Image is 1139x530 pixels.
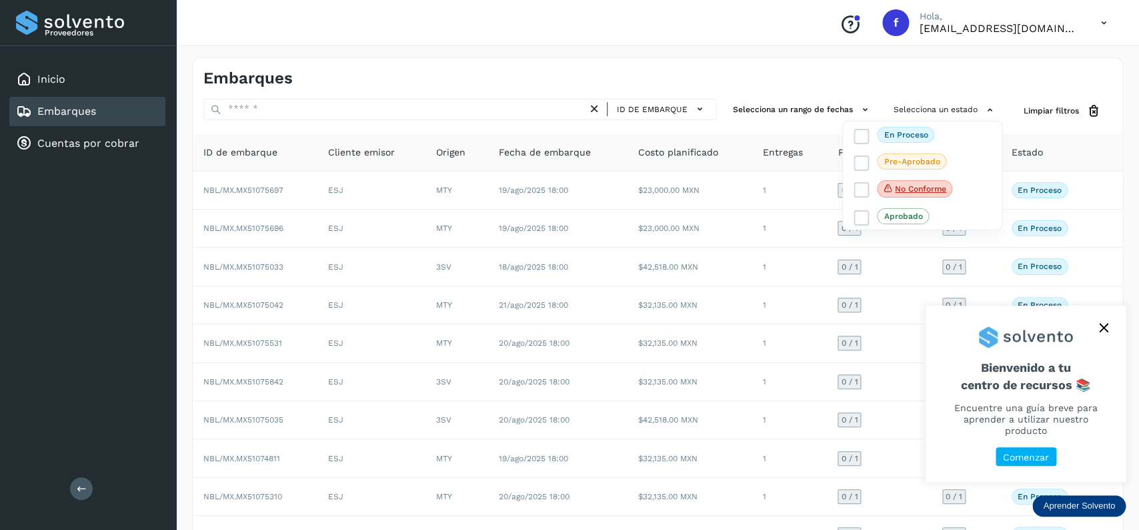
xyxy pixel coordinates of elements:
div: Cuentas por cobrar [9,129,165,158]
a: Inicio [37,73,65,85]
p: No conforme [895,184,946,194]
p: Proveedores [45,28,160,37]
p: Pre-Aprobado [884,157,940,166]
a: Cuentas por cobrar [37,137,139,150]
div: Inicio [9,65,165,94]
p: Aprobado [884,212,923,221]
button: close, [1094,318,1114,338]
div: Aprender Solvento [1032,495,1126,517]
p: Encuentre una guía breve para aprender a utilizar nuestro producto [942,403,1110,436]
span: Bienvenido a tu [942,360,1110,392]
p: En proceso [884,130,928,140]
button: Comenzar [996,447,1056,467]
a: Embarques [37,105,96,117]
p: Aprender Solvento [1043,501,1115,511]
p: centro de recursos 📚 [942,378,1110,392]
div: Embarques [9,97,165,126]
p: Comenzar [1003,452,1049,463]
div: Aprender Solvento [926,306,1126,482]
